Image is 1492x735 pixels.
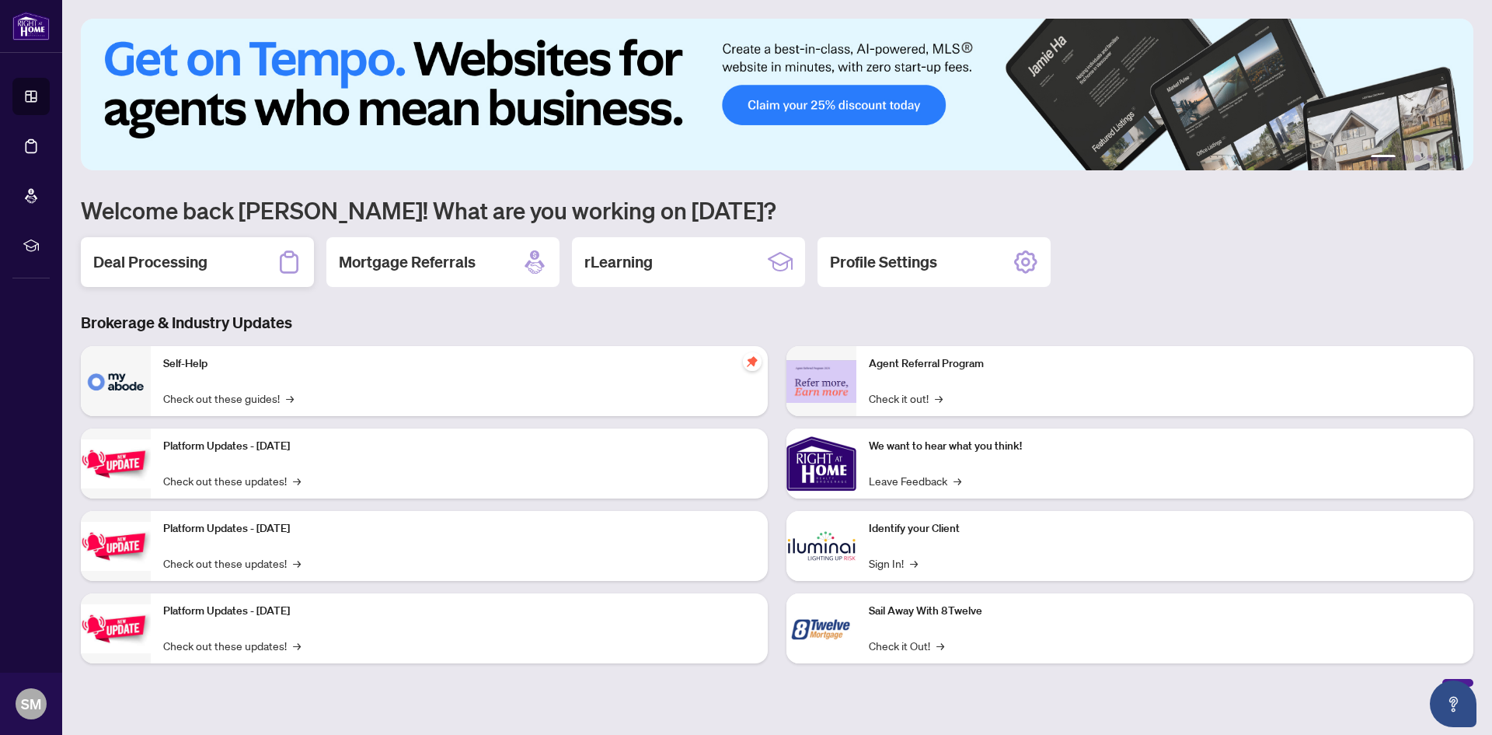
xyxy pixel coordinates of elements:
[293,637,301,654] span: →
[81,439,151,488] img: Platform Updates - July 21, 2025
[163,472,301,489] a: Check out these updates!→
[869,472,961,489] a: Leave Feedback→
[910,555,918,572] span: →
[163,603,755,620] p: Platform Updates - [DATE]
[1427,155,1433,161] button: 4
[743,352,762,371] span: pushpin
[786,593,856,663] img: Sail Away With 8Twelve
[12,12,50,40] img: logo
[935,390,943,407] span: →
[339,251,476,273] h2: Mortgage Referrals
[1414,155,1421,161] button: 3
[163,520,755,537] p: Platform Updates - [DATE]
[93,251,207,273] h2: Deal Processing
[81,522,151,571] img: Platform Updates - July 8, 2025
[81,19,1473,170] img: Slide 0
[293,472,301,489] span: →
[869,520,1461,537] p: Identify your Client
[936,637,944,654] span: →
[953,472,961,489] span: →
[786,429,856,499] img: We want to hear what you think!
[163,355,755,373] p: Self-Help
[81,195,1473,225] h1: Welcome back [PERSON_NAME]! What are you working on [DATE]?
[293,555,301,572] span: →
[81,312,1473,334] h3: Brokerage & Industry Updates
[81,604,151,653] img: Platform Updates - June 23, 2025
[1402,155,1408,161] button: 2
[163,390,294,407] a: Check out these guides!→
[1371,155,1396,161] button: 1
[163,555,301,572] a: Check out these updates!→
[869,637,944,654] a: Check it Out!→
[286,390,294,407] span: →
[21,693,41,715] span: SM
[869,355,1461,373] p: Agent Referral Program
[584,251,653,273] h2: rLearning
[1430,681,1476,727] button: Open asap
[869,603,1461,620] p: Sail Away With 8Twelve
[869,438,1461,455] p: We want to hear what you think!
[81,346,151,416] img: Self-Help
[163,438,755,455] p: Platform Updates - [DATE]
[163,637,301,654] a: Check out these updates!→
[830,251,937,273] h2: Profile Settings
[869,390,943,407] a: Check it out!→
[869,555,918,572] a: Sign In!→
[1439,155,1445,161] button: 5
[786,511,856,581] img: Identify your Client
[1452,155,1458,161] button: 6
[786,360,856,403] img: Agent Referral Program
